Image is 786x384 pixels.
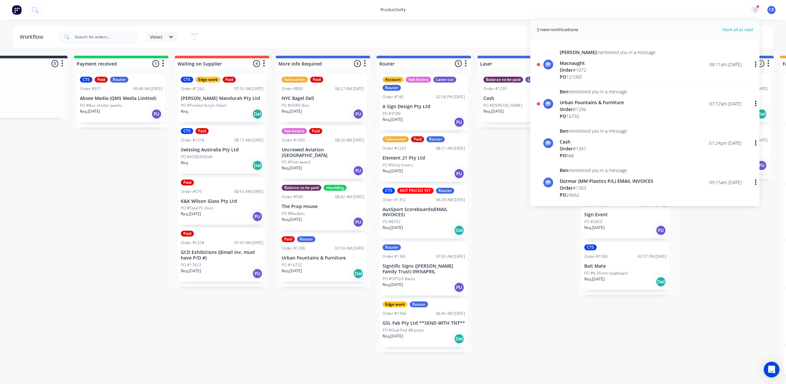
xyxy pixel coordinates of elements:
div: Order #800 [282,86,303,92]
div: FabricationPaidOrder #80008:27 AM [DATE]NYC Bagel DeliPO #HDPE BinsReq.[DATE]PU [279,74,367,122]
div: Laser cut [525,77,548,83]
div: CTSNOT PRICED YETRouterOrder #135206:29 AM [DATE]AusSport Scoreboards(EMAIL INVOICES)PO #8332Req.... [380,185,468,239]
p: GCD Exhibitions ((Email inv, must have P/O #) [181,250,263,261]
div: 02:56 PM [DATE] [436,94,465,100]
p: PO #OPTUS Backs [383,276,415,282]
div: Paid [282,236,295,242]
div: mentioned you in a message [560,127,627,134]
div: 01:24pm [DATE] [709,140,741,146]
div: PU [656,225,666,236]
div: mentioned you in a message [560,49,656,56]
div: Paid [310,77,323,83]
p: Cash [483,96,566,101]
div: 24662 [560,191,653,198]
div: Mat [560,152,627,159]
img: Factory [12,5,22,15]
div: Open Intercom Messenger [764,362,779,377]
div: 07:05 AM [DATE] [436,254,465,259]
div: Router [110,77,128,83]
div: Del [757,109,767,119]
div: # 1296 [560,106,627,113]
div: 07:43 AM [DATE] [234,240,263,246]
p: PO #4500356544 [181,154,213,160]
div: Order #1005 [282,137,305,143]
p: Req. [DATE] [584,225,605,231]
span: PO [560,192,566,198]
p: PO #Opal PC discs [181,205,214,211]
p: Urban Fountains & Furniture [282,255,364,261]
div: Urban Fountains & Furniture [560,99,627,106]
div: moulding [324,185,346,191]
p: A Sign Design Pty Ltd [383,104,465,109]
p: Req. [DATE] [383,117,403,123]
div: Del [353,268,364,279]
div: Paid [223,77,236,83]
p: Req. [DATE] [383,168,403,174]
p: Req. [DATE] [584,276,605,282]
div: Order #1316 [181,137,204,143]
div: Laser cut [433,77,456,83]
div: 07:55 AM [DATE] [234,86,263,92]
div: Edge workRouterOrder #136406:45 AM [DATE]GSL Fab Pty Ltd **SEND WITH TNT**PO #Dual Pod AB protoRe... [380,299,468,347]
div: 08:21 AM [DATE] [436,145,465,151]
div: NOT PRICED YET [397,188,434,194]
div: 07:50 AM [DATE] [335,245,364,251]
div: 08:13 AM [DATE] [234,137,263,143]
div: Order #575 [181,189,202,195]
div: Paid [181,231,194,237]
span: Ben [560,88,568,95]
div: Account [383,77,403,83]
div: CTS [584,244,597,250]
div: PaidRouterOrder #129607:50 AM [DATE]Urban Fountains & FurniturePO #16732Req.[DATE]Del [279,234,367,282]
input: Search for orders... [75,30,140,44]
p: NYC Bagel Deli [282,96,364,101]
div: PU [454,117,464,127]
span: Mark all as read [699,27,753,33]
p: Req. [DATE] [181,268,201,274]
div: Balance to be paidmouldingOrder #59008:02 AM [DATE]The Prop HousePO #BaublesReq.[DATE]PU [279,182,367,230]
div: 09:46 AM [DATE] [133,86,162,92]
p: Uncrewed Aviation [GEOGRAPHIC_DATA] [282,147,364,158]
div: # 1341 [560,145,627,152]
p: Req. [DATE] [282,217,302,222]
div: 08:27 AM [DATE] [335,86,364,92]
div: Edge work [383,301,407,307]
p: PO #Dual Pod AB proto [383,327,424,333]
div: Order #590 [282,194,303,200]
div: Paid [95,77,108,83]
p: PO #16732 [282,262,302,268]
div: Order #1263 [383,145,406,151]
p: K&K Wilson Glass Pty Ltd [181,199,263,204]
p: GSL Fab Pty Ltd **SEND WITH TNT** [383,320,465,326]
p: Req. [DATE] [483,108,504,114]
div: 02:57 PM [DATE] [638,254,667,259]
div: Paid [181,180,194,185]
div: Del [252,160,263,171]
div: Macnaught [560,60,656,67]
p: Req. [DATE] [181,211,201,217]
div: Order #1296 [282,245,305,251]
div: Router [383,85,401,91]
div: Router [426,136,445,142]
span: Order [560,106,573,112]
span: CR [769,7,774,13]
p: Req. [181,160,189,166]
div: RouterOrder #136507:05 AM [DATE]Signtific Signs ([PERSON_NAME] Family Trust) 09thAPRILPO #OPTUS B... [380,242,468,296]
div: CTSOrder #136002:57 PM [DATE]Bait MatePO #6.35mm boatboardReq.[DATE]Del [582,242,669,290]
div: Paid [411,136,424,142]
div: Balance to be paidLaser cutOrder #129309:11 AM [DATE]CashPO #[PERSON_NAME]Req.[DATE]Del [481,74,569,122]
div: Fabrication [383,136,409,142]
div: Order #1293 [483,86,507,92]
div: 06:45 AM [DATE] [436,311,465,317]
div: CTS [80,77,92,83]
div: Fab lettersPaidOrder #100508:20 AM [DATE]Uncrewed Aviation [GEOGRAPHIC_DATA]PO #Pilot awardReq.[D... [279,125,367,179]
p: PO #Pilot award [282,159,310,165]
div: Del [656,277,666,287]
span: PO [560,152,566,159]
div: PaidOrder #57508:55 AM [DATE]K&K Wilson Glass Pty LtdPO #Opal PC discsReq.[DATE]PU [178,177,266,225]
div: PU [353,109,364,119]
div: Router [383,244,401,250]
div: Del [454,334,464,344]
div: 08:20 AM [DATE] [335,137,364,143]
div: mentioned you in a message [560,167,653,174]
